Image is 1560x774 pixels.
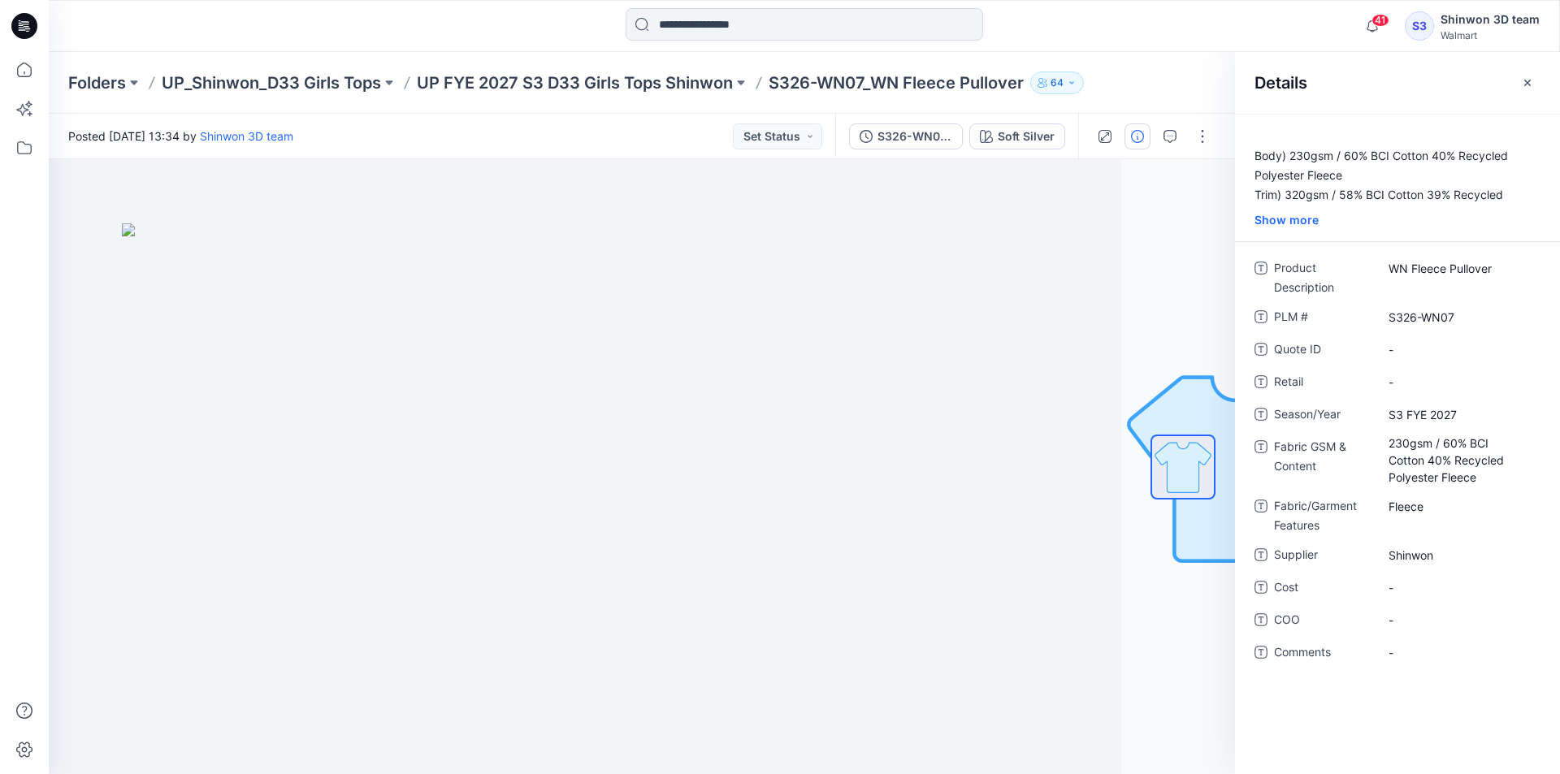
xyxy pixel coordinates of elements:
div: Shinwon 3D team [1441,10,1540,29]
span: Product Description [1274,258,1371,297]
span: Cost [1274,577,1371,600]
button: S326-WN07_WN Fleece Pullover [849,123,963,149]
span: PLM # [1274,307,1371,330]
div: Soft Silver [998,128,1055,145]
img: All colorways [1152,436,1214,498]
span: - [1389,612,1530,629]
span: Fabric/Garment Features [1274,496,1371,535]
button: Soft Silver [969,123,1065,149]
span: S326-WN07 [1389,309,1530,326]
a: Shinwon 3D team [200,129,293,143]
span: S3 FYE 2027 [1389,406,1530,423]
h2: Details [1254,73,1307,93]
span: Shinwon [1389,547,1530,564]
p: Body) 230gsm / 60% BCI Cotton 40% Recycled Polyester Fleece Trim) 320gsm / 58% BCI Cotton 39% Rec... [1235,146,1560,205]
span: Fleece [1389,498,1530,515]
a: Folders [68,71,126,94]
a: UP FYE 2027 S3 D33 Girls Tops Shinwon [417,71,733,94]
span: Fabric GSM & Content [1274,437,1371,486]
button: Details [1124,123,1150,149]
span: COO [1274,610,1371,633]
span: WN Fleece Pullover [1389,260,1530,277]
span: - [1389,579,1530,596]
p: 64 [1051,74,1064,92]
button: 64 [1030,71,1084,94]
span: Comments [1274,642,1371,665]
span: Supplier [1274,545,1371,568]
span: 230gsm / 60% BCI Cotton 40% Recycled Polyester Fleece [1389,435,1530,486]
span: - [1389,341,1530,358]
p: S326-WN07_WN Fleece Pullover [769,71,1024,94]
span: Posted [DATE] 13:34 by [68,128,293,145]
div: Walmart [1441,29,1540,41]
div: S326-WN07_WN Fleece Pullover [877,128,952,145]
div: S3 [1405,11,1434,41]
div: Show more [1235,211,1560,228]
span: 41 [1371,14,1389,27]
span: Retail [1274,372,1371,395]
span: - [1389,374,1530,391]
span: Season/Year [1274,404,1371,427]
a: UP_Shinwon_D33 Girls Tops [162,71,381,94]
span: Quote ID [1274,339,1371,362]
img: No Outline [1121,353,1349,581]
span: - [1389,644,1530,661]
